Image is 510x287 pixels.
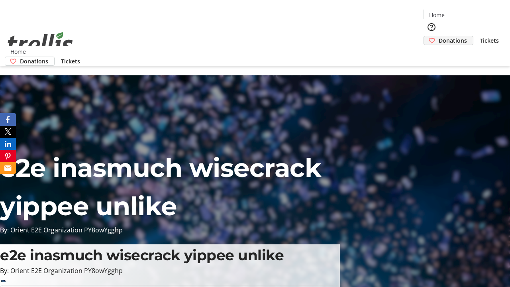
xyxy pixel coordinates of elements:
[5,23,76,63] img: Orient E2E Organization PY8owYgghp's Logo
[424,19,439,35] button: Help
[55,57,86,65] a: Tickets
[10,47,26,56] span: Home
[473,36,505,45] a: Tickets
[439,36,467,45] span: Donations
[429,11,445,19] span: Home
[424,45,439,61] button: Cart
[480,36,499,45] span: Tickets
[61,57,80,65] span: Tickets
[5,47,31,56] a: Home
[424,36,473,45] a: Donations
[20,57,48,65] span: Donations
[424,11,449,19] a: Home
[5,57,55,66] a: Donations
